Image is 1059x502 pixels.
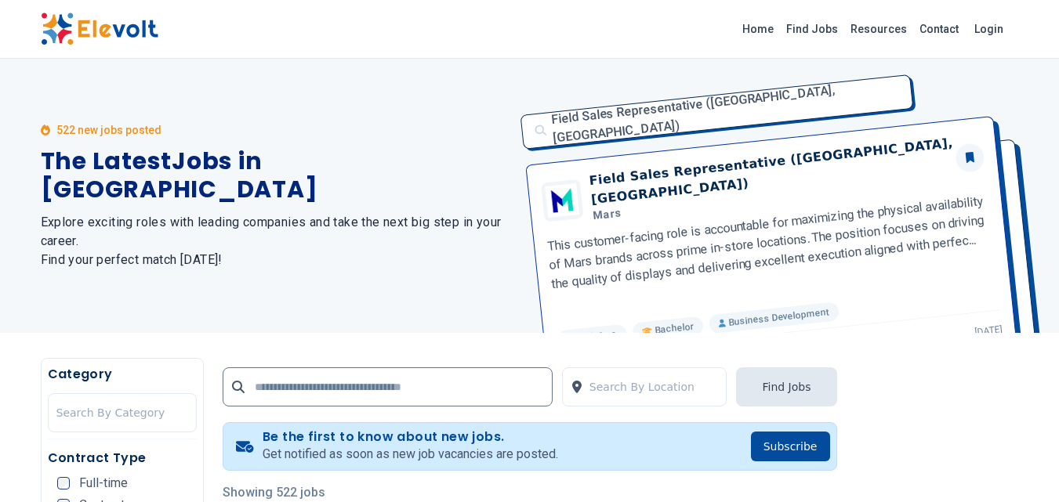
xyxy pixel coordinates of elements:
button: Subscribe [751,432,830,461]
a: Contact [913,16,965,42]
p: Showing 522 jobs [223,483,837,502]
h4: Be the first to know about new jobs. [263,429,558,445]
h5: Category [48,365,197,384]
a: Login [965,13,1013,45]
button: Find Jobs [736,367,836,406]
a: Resources [844,16,913,42]
span: Full-time [79,477,128,489]
h1: The Latest Jobs in [GEOGRAPHIC_DATA] [41,147,511,204]
input: Full-time [57,477,70,489]
p: Get notified as soon as new job vacancies are posted. [263,445,558,464]
p: 522 new jobs posted [56,122,161,138]
img: Elevolt [41,13,158,45]
a: Home [736,16,780,42]
h5: Contract Type [48,449,197,468]
a: Find Jobs [780,16,844,42]
h2: Explore exciting roles with leading companies and take the next big step in your career. Find you... [41,213,511,269]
